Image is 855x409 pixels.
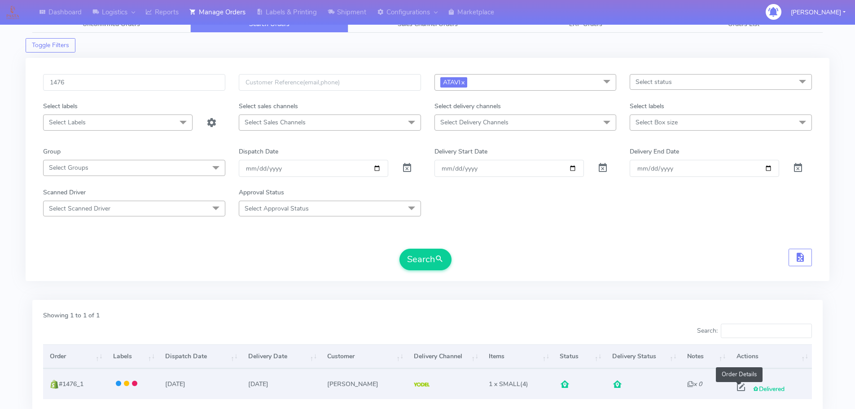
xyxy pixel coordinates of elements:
[43,147,61,156] label: Group
[241,369,321,399] td: [DATE]
[43,188,86,197] label: Scanned Driver
[239,188,284,197] label: Approval Status
[729,344,812,369] th: Actions: activate to sort column ascending
[399,249,452,270] button: Search
[245,118,306,127] span: Select Sales Channels
[753,385,785,393] span: Delivered
[50,380,59,389] img: shopify.png
[636,118,678,127] span: Select Box size
[239,147,278,156] label: Dispatch Date
[43,344,106,369] th: Order: activate to sort column ascending
[106,344,158,369] th: Labels: activate to sort column ascending
[440,77,467,88] span: ATAVI
[414,383,430,387] img: Yodel
[434,101,501,111] label: Select delivery channels
[482,344,553,369] th: Items: activate to sort column ascending
[245,204,309,213] span: Select Approval Status
[320,369,407,399] td: [PERSON_NAME]
[43,101,78,111] label: Select labels
[440,118,509,127] span: Select Delivery Channels
[407,344,482,369] th: Delivery Channel: activate to sort column ascending
[59,380,83,388] span: #1476_1
[697,324,812,338] label: Search:
[489,380,528,388] span: (4)
[239,74,421,91] input: Customer Reference(email,phone)
[158,344,241,369] th: Dispatch Date: activate to sort column ascending
[239,101,298,111] label: Select sales channels
[460,77,465,87] a: x
[784,3,852,22] button: [PERSON_NAME]
[553,344,605,369] th: Status: activate to sort column ascending
[687,380,702,388] i: x 0
[241,344,321,369] th: Delivery Date: activate to sort column ascending
[630,101,664,111] label: Select labels
[158,369,241,399] td: [DATE]
[43,311,100,320] label: Showing 1 to 1 of 1
[636,78,672,86] span: Select status
[49,163,88,172] span: Select Groups
[49,118,86,127] span: Select Labels
[434,147,487,156] label: Delivery Start Date
[605,344,680,369] th: Delivery Status: activate to sort column ascending
[721,324,812,338] input: Search:
[43,74,225,91] input: Order Id
[680,344,730,369] th: Notes: activate to sort column ascending
[630,147,679,156] label: Delivery End Date
[489,380,520,388] span: 1 x SMALL
[320,344,407,369] th: Customer: activate to sort column ascending
[26,38,75,53] button: Toggle Filters
[49,204,110,213] span: Select Scanned Driver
